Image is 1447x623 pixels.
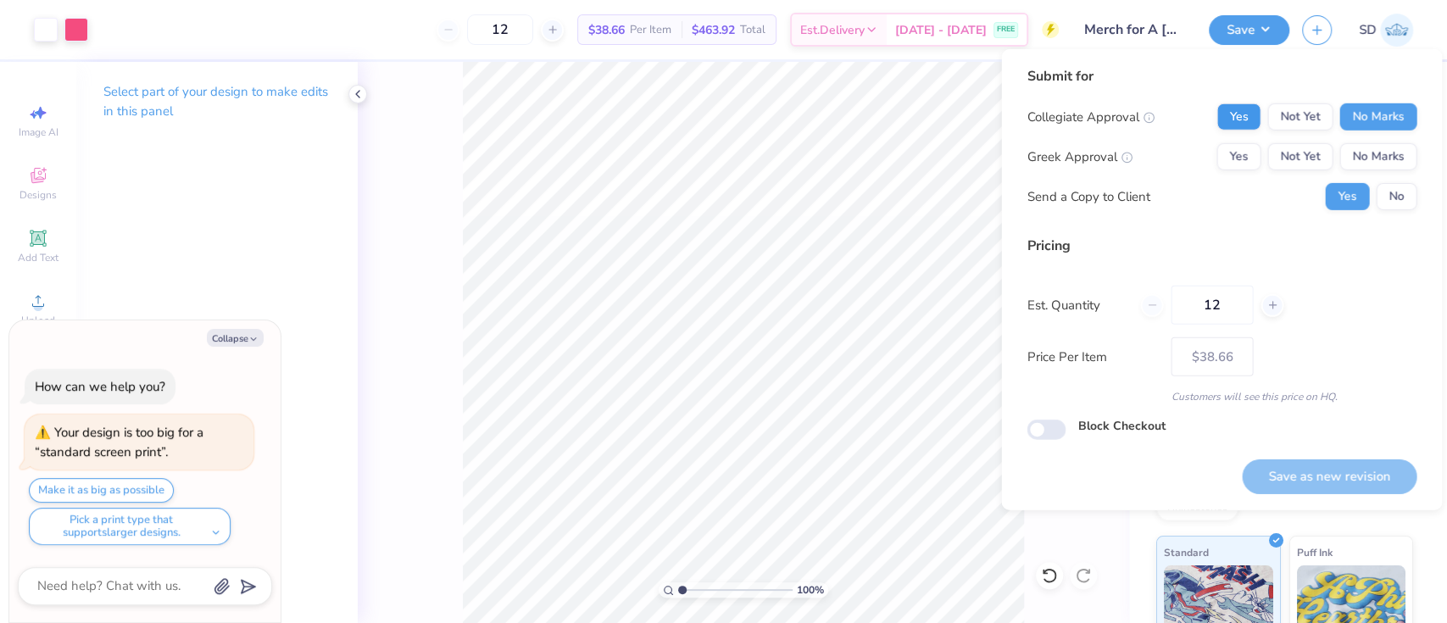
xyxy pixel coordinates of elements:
[35,424,203,460] div: Your design is too big for a “standard screen print”.
[29,508,231,545] button: Pick a print type that supportslarger designs.
[997,24,1015,36] span: FREE
[1027,108,1155,127] div: Collegiate Approval
[1027,389,1416,404] div: Customers will see this price on HQ.
[740,21,765,39] span: Total
[630,21,671,39] span: Per Item
[1267,143,1333,170] button: Not Yet
[1171,286,1253,325] input: – –
[1297,543,1333,561] span: Puff Ink
[207,329,264,347] button: Collapse
[1027,236,1416,256] div: Pricing
[103,82,331,121] p: Select part of your design to make edits in this panel
[35,378,165,395] div: How can we help you?
[1267,103,1333,131] button: Not Yet
[1325,183,1369,210] button: Yes
[1216,103,1261,131] button: Yes
[1359,14,1413,47] a: SD
[21,314,55,327] span: Upload
[467,14,533,45] input: – –
[588,21,625,39] span: $38.66
[19,125,58,139] span: Image AI
[1216,143,1261,170] button: Yes
[1027,187,1149,207] div: Send a Copy to Client
[1071,13,1196,47] input: Untitled Design
[1380,14,1413,47] img: Sparsh Drolia
[1376,183,1416,210] button: No
[1077,417,1165,435] label: Block Checkout
[1027,296,1127,315] label: Est. Quantity
[18,251,58,264] span: Add Text
[895,21,987,39] span: [DATE] - [DATE]
[797,582,824,598] span: 100 %
[1027,66,1416,86] div: Submit for
[19,188,57,202] span: Designs
[1164,543,1209,561] span: Standard
[1209,15,1289,45] button: Save
[29,478,174,503] button: Make it as big as possible
[692,21,735,39] span: $463.92
[1359,20,1376,40] span: SD
[1339,103,1416,131] button: No Marks
[1027,348,1158,367] label: Price Per Item
[1027,147,1133,167] div: Greek Approval
[800,21,865,39] span: Est. Delivery
[1339,143,1416,170] button: No Marks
